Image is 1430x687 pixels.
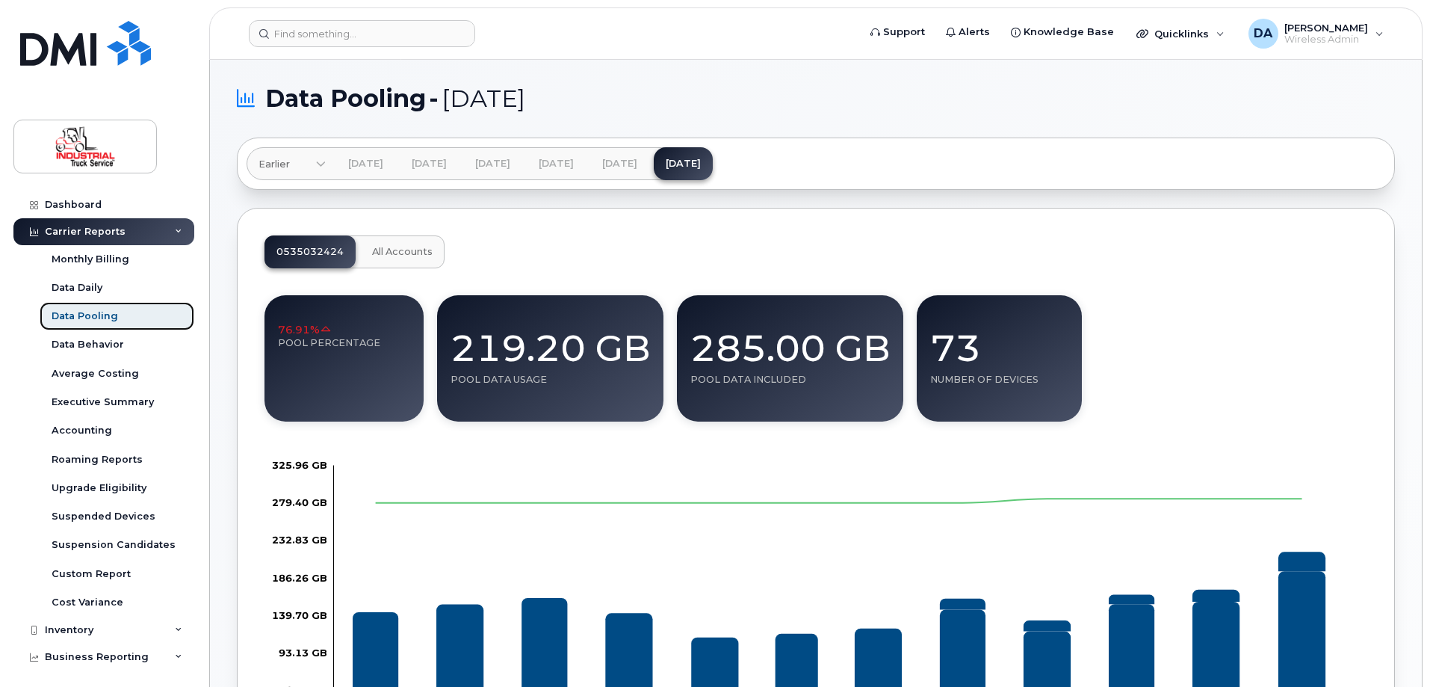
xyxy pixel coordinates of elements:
span: Data Pooling [265,87,426,110]
tspan: 279.40 GB [272,496,327,508]
a: [DATE] [336,147,395,180]
a: [DATE] [463,147,522,180]
a: [DATE] [527,147,586,180]
span: [DATE] [442,87,525,110]
span: 76.91% [278,322,332,337]
tspan: 139.70 GB [272,609,327,620]
div: 285.00 GB [690,309,890,374]
g: 0.00 Bytes [272,534,327,546]
span: - [429,87,439,110]
a: Earlier [247,147,326,180]
div: Number of devices [930,374,1068,386]
div: Pool data usage [451,374,650,386]
g: 0.00 Bytes [279,647,327,659]
a: [DATE] [654,147,713,180]
g: 0.00 Bytes [272,609,327,620]
div: 219.20 GB [451,309,650,374]
a: [DATE] [590,147,649,180]
g: 0.00 Bytes [272,458,327,470]
tspan: 93.13 GB [279,647,327,659]
g: 0.00 Bytes [272,571,327,583]
div: 73 [930,309,1068,374]
g: 0.00 Bytes [272,496,327,508]
tspan: 325.96 GB [272,458,327,470]
span: Earlier [259,157,290,171]
tspan: 186.26 GB [272,571,327,583]
div: Pool Percentage [278,337,410,349]
a: [DATE] [400,147,459,180]
span: All Accounts [372,246,433,258]
div: Pool data included [690,374,890,386]
tspan: 232.83 GB [272,534,327,546]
